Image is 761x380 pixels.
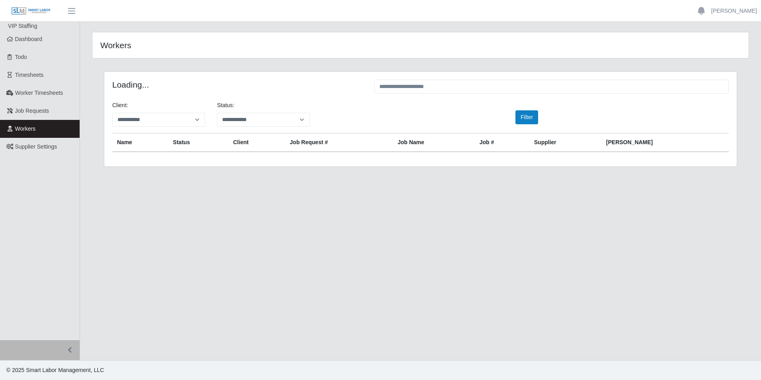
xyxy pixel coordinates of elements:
label: Status: [217,101,234,110]
span: Worker Timesheets [15,90,63,96]
button: Filter [515,110,538,124]
h4: Loading... [112,80,362,90]
img: SLM Logo [11,7,51,16]
span: VIP Staffing [8,23,37,29]
th: Supplier [529,133,601,152]
span: © 2025 Smart Labor Management, LLC [6,367,104,373]
h4: Workers [100,40,360,50]
span: Supplier Settings [15,143,57,150]
span: Job Requests [15,108,49,114]
th: Job # [475,133,529,152]
label: Client: [112,101,128,110]
span: Todo [15,54,27,60]
th: Job Name [393,133,475,152]
span: Dashboard [15,36,43,42]
a: [PERSON_NAME] [711,7,757,15]
th: Client [228,133,285,152]
th: Name [112,133,168,152]
th: Status [168,133,228,152]
span: Workers [15,125,36,132]
th: Job Request # [285,133,393,152]
th: [PERSON_NAME] [601,133,729,152]
span: Timesheets [15,72,44,78]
